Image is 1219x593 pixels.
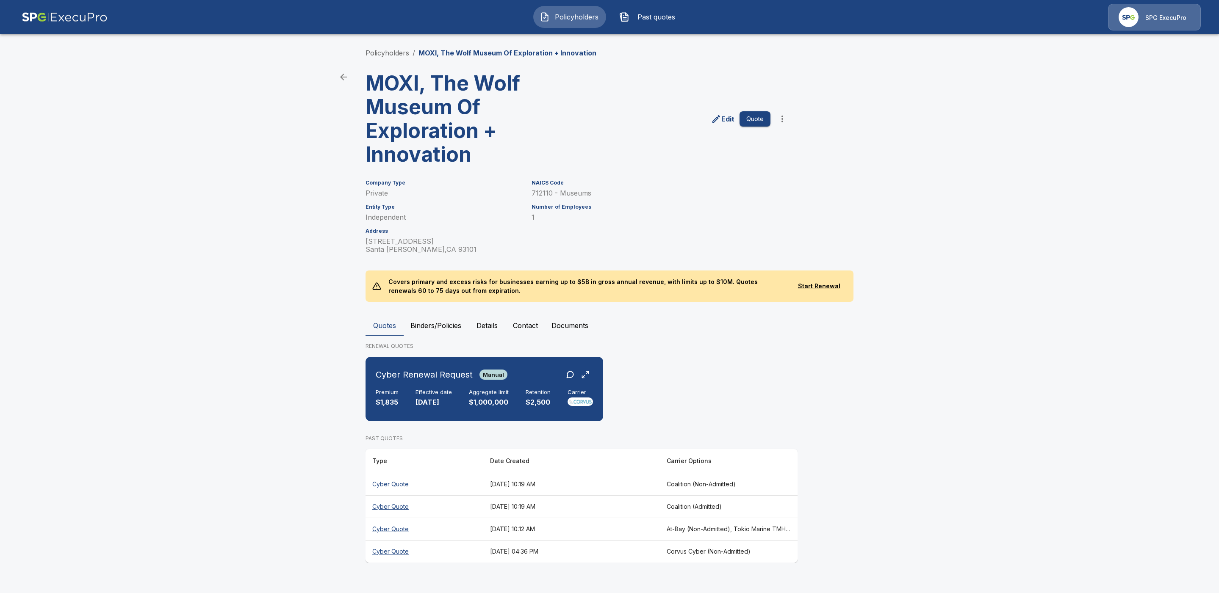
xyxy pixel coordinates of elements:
h6: NAICS Code [532,180,770,186]
th: [DATE] 10:19 AM [483,473,660,495]
th: Coalition (Admitted) [660,495,798,518]
th: Type [366,449,483,473]
th: [DATE] 10:19 AM [483,495,660,518]
button: Details [468,315,506,336]
th: Corvus Cyber (Non-Admitted) [660,540,798,563]
button: Documents [545,315,595,336]
th: Cyber Quote [366,495,483,518]
div: policyholder tabs [366,315,853,336]
h6: Carrier [568,389,593,396]
th: [DATE] 04:36 PM [483,540,660,563]
button: Past quotes IconPast quotes [613,6,686,28]
h6: Company Type [366,180,521,186]
p: Edit [721,114,734,124]
th: Date Created [483,449,660,473]
span: Manual [479,371,507,378]
button: Start Renewal [791,279,847,294]
p: [DATE] [416,397,452,407]
p: Covers primary and excess risks for businesses earning up to $5B in gross annual revenue, with li... [382,270,792,302]
h3: MOXI, The Wolf Museum Of Exploration + Innovation [366,72,575,166]
h6: Retention [526,389,551,396]
button: more [774,110,791,127]
p: 712110 - Museums [532,189,770,197]
button: Binders/Policies [404,315,468,336]
img: Past quotes Icon [619,12,629,22]
p: Independent [366,213,521,221]
p: RENEWAL QUOTES [366,342,853,350]
h6: Aggregate limit [469,389,509,396]
button: Contact [506,315,545,336]
button: Quote [740,111,770,127]
p: $1,000,000 [469,397,509,407]
span: Policyholders [553,12,600,22]
img: AA Logo [22,4,108,30]
th: Cyber Quote [366,540,483,563]
p: $1,835 [376,397,399,407]
h6: Premium [376,389,399,396]
h6: Number of Employees [532,204,770,210]
button: Quotes [366,315,404,336]
a: back [335,69,352,86]
h6: Entity Type [366,204,521,210]
th: Coalition (Non-Admitted) [660,473,798,495]
h6: Cyber Renewal Request [376,368,473,381]
a: edit [709,112,736,126]
th: [DATE] 10:12 AM [483,518,660,540]
img: Carrier [568,397,593,406]
th: Cyber Quote [366,518,483,540]
th: Carrier Options [660,449,798,473]
p: PAST QUOTES [366,435,798,442]
img: Policyholders Icon [540,12,550,22]
th: At-Bay (Non-Admitted), Tokio Marine TMHCC (Non-Admitted), Beazley, Elpha (Non-Admitted) Enhanced,... [660,518,798,540]
a: Agency IconSPG ExecuPro [1108,4,1201,30]
img: Agency Icon [1119,7,1139,27]
p: Private [366,189,521,197]
h6: Effective date [416,389,452,396]
a: Policyholders [366,49,409,57]
th: Cyber Quote [366,473,483,495]
p: [STREET_ADDRESS] Santa [PERSON_NAME] , CA 93101 [366,237,521,254]
p: SPG ExecuPro [1145,14,1186,22]
button: Policyholders IconPolicyholders [533,6,606,28]
table: responsive table [366,449,798,563]
h6: Address [366,228,521,234]
p: 1 [532,213,770,221]
span: Past quotes [633,12,679,22]
nav: breadcrumb [366,48,596,58]
p: MOXI, The Wolf Museum Of Exploration + Innovation [418,48,596,58]
p: $2,500 [526,397,551,407]
li: / [413,48,415,58]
